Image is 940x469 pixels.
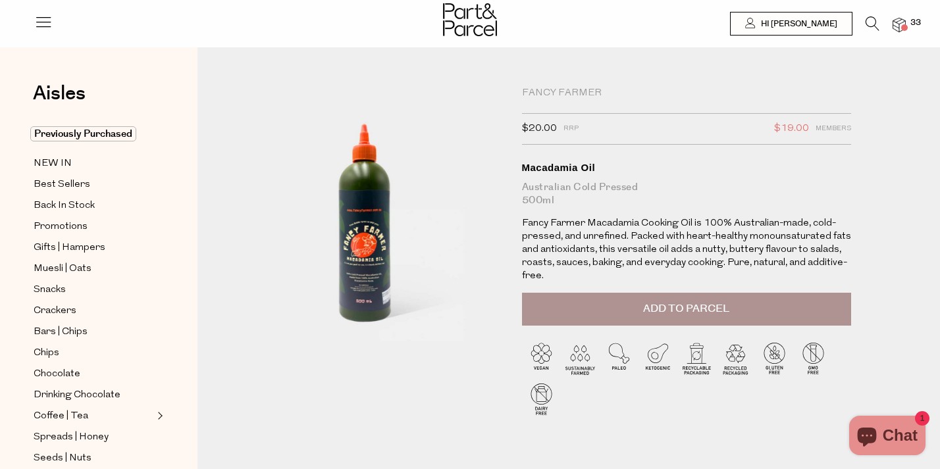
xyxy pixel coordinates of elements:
[33,79,86,108] span: Aisles
[34,156,72,172] span: NEW IN
[34,198,95,214] span: Back In Stock
[522,181,851,207] div: Australian Cold Pressed 500ml
[34,345,153,361] a: Chips
[643,301,729,316] span: Add to Parcel
[34,345,59,361] span: Chips
[34,408,153,424] a: Coffee | Tea
[34,155,153,172] a: NEW IN
[34,261,91,277] span: Muesli | Oats
[34,176,153,193] a: Best Sellers
[794,339,833,378] img: P_P-ICONS-Live_Bec_V11_GMO_Free.svg
[34,324,88,340] span: Bars | Chips
[34,450,153,466] a: Seeds | Nuts
[774,120,809,137] span: $19.00
[730,12,852,36] a: Hi [PERSON_NAME]
[755,339,794,378] img: P_P-ICONS-Live_Bec_V11_Gluten_Free.svg
[522,217,851,283] p: Fancy Farmer Macadamia Cooking Oil is 100% Australian-made, cold-pressed, and unrefined. Packed w...
[522,87,851,100] div: Fancy Farmer
[34,324,153,340] a: Bars | Chips
[34,366,153,382] a: Chocolate
[677,339,716,378] img: P_P-ICONS-Live_Bec_V11_Recyclable_Packaging.svg
[34,303,76,319] span: Crackers
[639,339,677,378] img: P_P-ICONS-Live_Bec_V11_Ketogenic.svg
[34,451,91,466] span: Seeds | Nuts
[893,18,906,32] a: 33
[34,177,90,193] span: Best Sellers
[563,120,579,137] span: RRP
[522,293,851,326] button: Add to Parcel
[845,416,929,458] inbox-online-store-chat: Shopify online store chat
[34,260,153,277] a: Muesli | Oats
[34,239,153,256] a: Gifts | Hampers
[758,18,837,30] span: Hi [PERSON_NAME]
[443,3,497,36] img: Part&Parcel
[816,120,851,137] span: Members
[154,408,163,424] button: Expand/Collapse Coffee | Tea
[561,339,600,378] img: P_P-ICONS-Live_Bec_V11_Sustainable_Farmed.svg
[34,282,66,298] span: Snacks
[34,197,153,214] a: Back In Stock
[34,387,153,403] a: Drinking Chocolate
[600,339,639,378] img: P_P-ICONS-Live_Bec_V11_Paleo.svg
[522,120,557,137] span: $20.00
[33,84,86,116] a: Aisles
[34,408,88,424] span: Coffee | Tea
[34,303,153,319] a: Crackers
[34,240,105,256] span: Gifts | Hampers
[522,161,851,174] div: Macadamia Oil
[34,219,88,235] span: Promotions
[34,366,80,382] span: Chocolate
[34,387,120,403] span: Drinking Chocolate
[716,339,755,378] img: P_P-ICONS-Live_Bec_V11_Recycle_Packaging.svg
[34,430,109,445] span: Spreads | Honey
[34,282,153,298] a: Snacks
[30,126,136,141] span: Previously Purchased
[522,380,561,418] img: P_P-ICONS-Live_Bec_V11_Dairy_Free.svg
[907,17,924,29] span: 33
[522,339,561,378] img: P_P-ICONS-Live_Bec_V11_Vegan.svg
[237,87,502,386] img: Macadamia Oil
[34,429,153,445] a: Spreads | Honey
[34,218,153,235] a: Promotions
[34,126,153,142] a: Previously Purchased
